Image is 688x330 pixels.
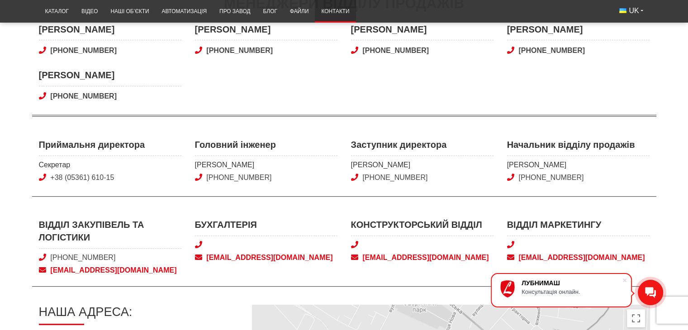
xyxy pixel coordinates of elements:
[195,23,337,41] span: [PERSON_NAME]
[629,6,639,16] span: UK
[39,23,181,41] span: [PERSON_NAME]
[613,3,649,19] button: UK
[195,46,337,56] a: [PHONE_NUMBER]
[351,218,493,236] span: Конструкторський відділ
[39,138,181,156] span: Приймальня директора
[507,23,650,41] span: [PERSON_NAME]
[39,69,181,86] span: [PERSON_NAME]
[195,218,337,236] span: Бухгалтерія
[507,138,650,156] span: Начальник відділу продажів
[50,174,114,181] a: +38 (05361) 610-15
[39,91,181,101] a: [PHONE_NUMBER]
[507,253,650,263] a: [EMAIL_ADDRESS][DOMAIN_NAME]
[195,138,337,156] span: Головний інженер
[39,160,181,170] span: Секретар
[351,23,493,41] span: [PERSON_NAME]
[351,46,493,56] a: [PHONE_NUMBER]
[619,8,626,13] img: Українська
[507,46,650,56] a: [PHONE_NUMBER]
[284,3,315,20] a: Файли
[507,160,650,170] span: [PERSON_NAME]
[39,46,181,56] a: [PHONE_NUMBER]
[39,265,181,275] a: [EMAIL_ADDRESS][DOMAIN_NAME]
[206,174,271,181] a: [PHONE_NUMBER]
[351,253,493,263] a: [EMAIL_ADDRESS][DOMAIN_NAME]
[50,254,115,261] a: [PHONE_NUMBER]
[75,3,104,20] a: Відео
[39,218,181,249] span: Відділ закупівель та логістики
[351,160,493,170] span: [PERSON_NAME]
[155,3,213,20] a: Автоматизація
[195,160,337,170] span: [PERSON_NAME]
[104,3,155,20] a: Наші об’єкти
[315,3,356,20] a: Контакти
[39,3,75,20] a: Каталог
[522,279,622,287] div: ЛУБНИМАШ
[522,288,622,295] div: Консультація онлайн.
[627,309,645,327] button: Перемкнути повноекранний режим
[518,174,584,181] a: [PHONE_NUMBER]
[362,174,427,181] a: [PHONE_NUMBER]
[39,305,237,325] h2: Наша адреса:
[195,253,337,263] a: [EMAIL_ADDRESS][DOMAIN_NAME]
[507,218,650,236] span: Відділ маркетингу
[351,138,493,156] span: Заступник директора
[213,3,256,20] a: Про завод
[256,3,283,20] a: Блог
